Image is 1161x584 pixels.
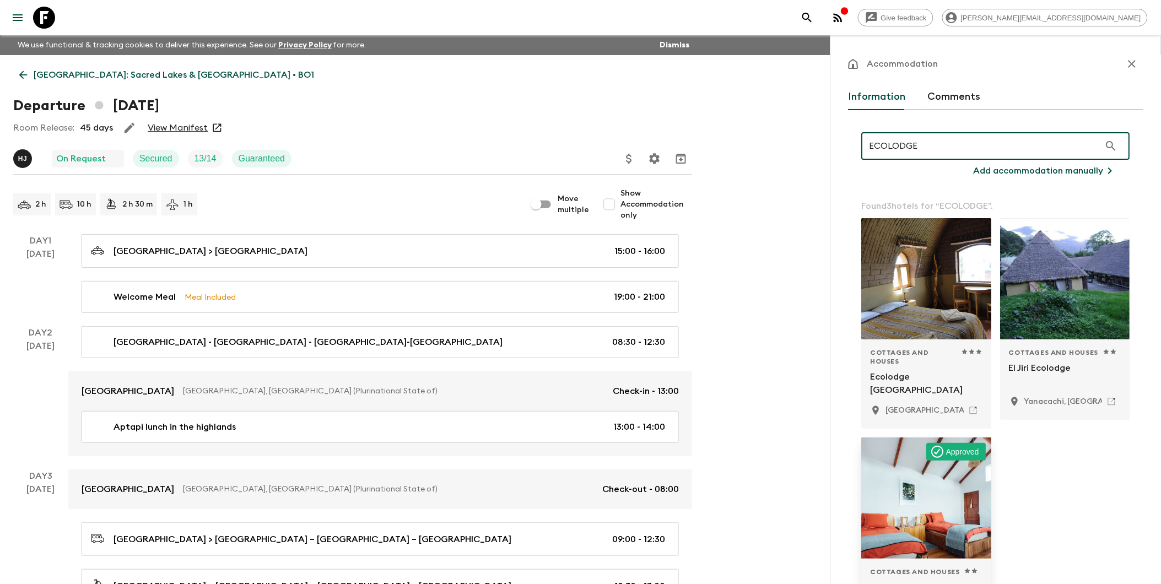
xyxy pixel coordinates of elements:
[7,7,29,29] button: menu
[18,154,28,163] p: H J
[82,326,679,358] a: [GEOGRAPHIC_DATA] - [GEOGRAPHIC_DATA] - [GEOGRAPHIC_DATA]-[GEOGRAPHIC_DATA]08:30 - 12:30
[82,483,174,496] p: [GEOGRAPHIC_DATA]
[188,150,223,167] div: Trip Fill
[612,533,665,546] p: 09:00 - 12:30
[82,281,679,313] a: Welcome MealMeal Included19:00 - 21:00
[13,149,34,168] button: HJ
[185,291,236,303] p: Meal Included
[858,9,933,26] a: Give feedback
[862,218,992,339] div: Photo of Ecolodge Copacabana
[867,57,938,71] p: Accommodation
[82,411,679,443] a: Aptapi lunch in the highlands13:00 - 14:00
[862,437,992,559] div: Photo of Ecolodge La Estancia
[974,164,1104,177] p: Add accommodation manually
[34,68,314,82] p: [GEOGRAPHIC_DATA]: Sacred Lakes & [GEOGRAPHIC_DATA] • BO1
[614,245,665,258] p: 15:00 - 16:00
[13,469,68,483] p: Day 3
[644,148,666,170] button: Settings
[183,199,193,210] p: 1 h
[133,150,179,167] div: Secured
[139,152,172,165] p: Secured
[114,245,307,258] p: [GEOGRAPHIC_DATA] > [GEOGRAPHIC_DATA]
[875,14,933,22] span: Give feedback
[13,95,159,117] h1: Departure [DATE]
[602,483,679,496] p: Check-out - 08:00
[670,148,692,170] button: Archive (Completed, Cancelled or Unsynced Departures only)
[620,188,692,221] span: Show Accommodation only
[148,122,208,133] a: View Manifest
[871,348,957,366] span: Cottages and Houses
[195,152,217,165] p: 13 / 14
[13,121,74,134] p: Room Release:
[82,234,679,268] a: [GEOGRAPHIC_DATA] > [GEOGRAPHIC_DATA]15:00 - 16:00
[27,339,55,456] div: [DATE]
[239,152,285,165] p: Guaranteed
[82,385,174,398] p: [GEOGRAPHIC_DATA]
[13,234,68,247] p: Day 1
[77,199,91,210] p: 10 h
[114,533,511,546] p: [GEOGRAPHIC_DATA] > [GEOGRAPHIC_DATA] – [GEOGRAPHIC_DATA] – [GEOGRAPHIC_DATA]
[114,420,236,434] p: Aptapi lunch in the highlands
[942,9,1148,26] div: [PERSON_NAME][EMAIL_ADDRESS][DOMAIN_NAME]
[1001,218,1131,339] div: Photo of El Jiri Ecolodge
[849,84,906,110] button: Information
[862,131,1100,161] input: Search for a region or hotel...
[278,41,332,49] a: Privacy Policy
[13,153,34,161] span: Hector Juan Vargas Céspedes
[613,420,665,434] p: 13:00 - 14:00
[947,446,980,457] p: Approved
[796,7,818,29] button: search adventures
[928,84,981,110] button: Comments
[13,64,320,86] a: [GEOGRAPHIC_DATA]: Sacred Lakes & [GEOGRAPHIC_DATA] • BO1
[114,336,503,349] p: [GEOGRAPHIC_DATA] - [GEOGRAPHIC_DATA] - [GEOGRAPHIC_DATA]-[GEOGRAPHIC_DATA]
[886,405,1142,416] p: Sun Island, Bolivia (Plurinational State of)
[68,469,692,509] a: [GEOGRAPHIC_DATA][GEOGRAPHIC_DATA], [GEOGRAPHIC_DATA] (Plurinational State of)Check-out - 08:00
[122,199,153,210] p: 2 h 30 m
[612,336,665,349] p: 08:30 - 12:30
[13,35,371,55] p: We use functional & tracking cookies to deliver this experience. See our for more.
[613,385,679,398] p: Check-in - 13:00
[862,199,1130,213] p: Found 3 hotels for “ ECOLODGE ”.
[1009,361,1122,388] p: El Jiri Ecolodge
[183,386,604,397] p: [GEOGRAPHIC_DATA], [GEOGRAPHIC_DATA] (Plurinational State of)
[82,522,679,556] a: [GEOGRAPHIC_DATA] > [GEOGRAPHIC_DATA] – [GEOGRAPHIC_DATA] – [GEOGRAPHIC_DATA]09:00 - 12:30
[56,152,106,165] p: On Request
[871,567,960,576] span: Cottages and Houses
[183,484,593,495] p: [GEOGRAPHIC_DATA], [GEOGRAPHIC_DATA] (Plurinational State of)
[27,247,55,313] div: [DATE]
[114,290,176,304] p: Welcome Meal
[871,370,983,397] p: Ecolodge [GEOGRAPHIC_DATA]
[960,160,1130,182] button: Add accommodation manually
[955,14,1147,22] span: [PERSON_NAME][EMAIL_ADDRESS][DOMAIN_NAME]
[618,148,640,170] button: Update Price, Early Bird Discount and Costs
[558,193,590,215] span: Move multiple
[68,371,692,411] a: [GEOGRAPHIC_DATA][GEOGRAPHIC_DATA], [GEOGRAPHIC_DATA] (Plurinational State of)Check-in - 13:00
[614,290,665,304] p: 19:00 - 21:00
[657,37,692,53] button: Dismiss
[13,326,68,339] p: Day 2
[1009,348,1099,357] span: Cottages and Houses
[35,199,46,210] p: 2 h
[80,121,113,134] p: 45 days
